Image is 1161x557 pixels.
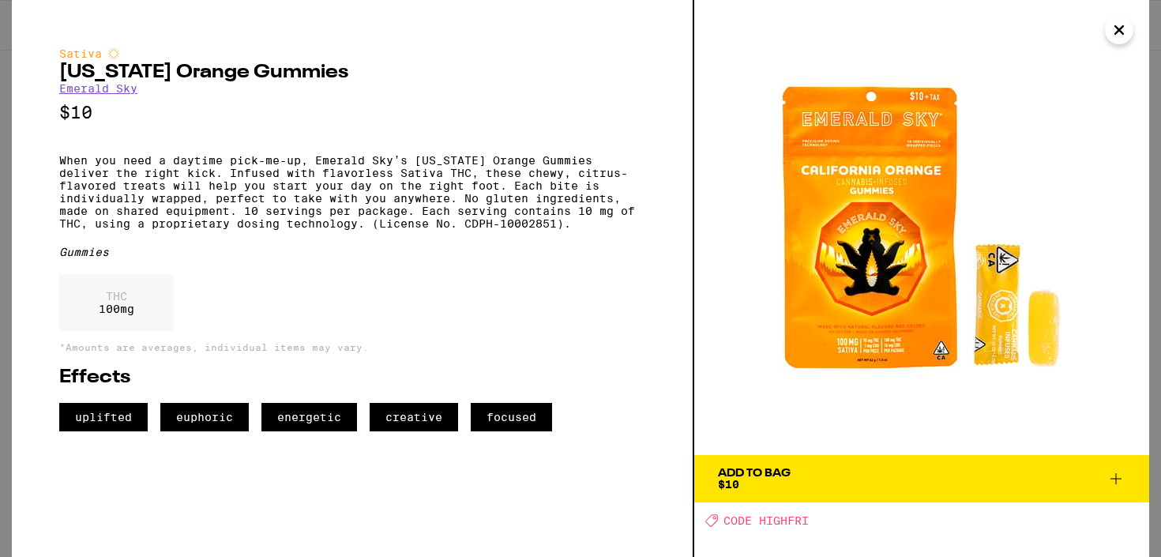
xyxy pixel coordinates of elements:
h2: Effects [59,368,645,387]
span: creative [370,403,458,431]
div: 100 mg [59,274,174,331]
span: focused [471,403,552,431]
span: energetic [261,403,357,431]
a: Emerald Sky [59,82,137,95]
button: Close [1105,16,1133,44]
p: THC [99,290,134,303]
span: $10 [718,478,739,491]
span: uplifted [59,403,148,431]
button: Add To Bag$10 [694,455,1149,502]
span: euphoric [160,403,249,431]
img: sativaColor.svg [107,47,120,60]
div: Sativa [59,47,645,60]
p: When you need a daytime pick-me-up, Emerald Sky’s [US_STATE] Orange Gummies deliver the right kic... [59,154,645,230]
span: CODE HIGHFRI [723,514,809,527]
span: Hi. Need any help? [9,11,114,24]
div: Add To Bag [718,468,791,479]
p: *Amounts are averages, individual items may vary. [59,342,645,352]
p: $10 [59,103,645,122]
div: Gummies [59,246,645,258]
h2: [US_STATE] Orange Gummies [59,63,645,82]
